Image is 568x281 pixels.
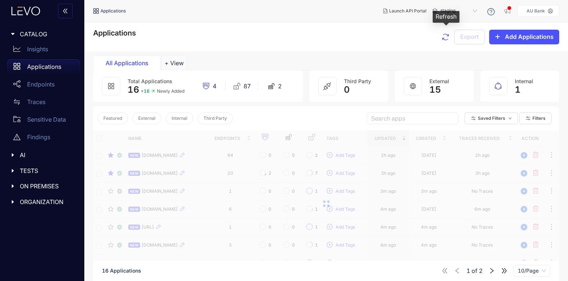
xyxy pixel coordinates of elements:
span: Featured [103,116,122,121]
span: Saved Filters [478,116,505,121]
span: ON PREMISES [20,183,74,189]
p: Endpoints [27,81,55,88]
div: ORGANIZATION [4,194,80,210]
span: AI [20,152,74,158]
span: Third Party [204,116,227,121]
span: 1 [515,85,521,95]
a: Applications [7,59,80,77]
p: Traces [27,99,45,105]
span: Newly Added [157,89,184,94]
button: Launch API Portal [377,5,432,17]
span: right [488,267,495,274]
button: Internal [166,112,193,124]
a: Traces [7,95,80,112]
span: + 16 [141,89,150,94]
div: Refresh [433,11,459,23]
button: plusAdd Applications [489,30,559,44]
a: Insights [7,42,80,59]
span: 2 [479,267,483,274]
div: AI [4,147,80,163]
a: Endpoints [7,77,80,95]
span: caret-right [10,32,15,37]
span: External [429,78,449,84]
span: double-left [62,8,68,15]
span: 0 [344,85,350,95]
div: CATALOG [4,26,80,42]
span: Internal [515,78,533,84]
p: AU Bank [527,8,545,14]
span: of [466,267,483,274]
button: Filters [519,112,551,124]
span: Add Applications [505,33,554,40]
span: Internal [172,116,187,121]
span: ORGANIZATION [20,199,74,205]
p: Insights [27,46,48,52]
span: down [508,117,512,121]
button: Add tab [161,56,187,70]
p: Sensitive Data [27,116,66,123]
span: Launch API Portal [389,8,426,14]
span: swap [13,98,21,106]
button: Third Party [198,112,233,124]
span: double-right [501,267,507,274]
span: 1 [466,267,470,274]
button: Export [454,30,485,44]
span: staging [440,5,479,17]
button: Saved Filtersdown [465,112,518,124]
span: Third Party [344,78,371,84]
p: Applications [27,63,61,70]
button: double-left [58,4,73,18]
span: Total Applications [128,78,172,84]
span: caret-right [10,184,15,189]
a: Sensitive Data [7,112,80,130]
span: caret-right [10,199,15,204]
span: caret-right [10,168,15,173]
span: Applications [93,29,136,37]
span: warning [13,133,21,141]
div: All Applications [99,60,154,66]
span: 15 [429,85,441,95]
span: caret-right [10,152,15,158]
span: CATALOG [20,31,74,37]
span: 2 [278,83,282,89]
span: External [138,116,155,121]
a: Findings [7,130,80,147]
span: 87 [243,83,251,89]
span: 10/Page [518,265,546,276]
span: TESTS [20,167,74,174]
span: Filters [532,116,546,121]
button: Featured [98,112,128,124]
span: 16 Applications [102,267,141,274]
p: Findings [27,134,50,140]
span: plus [495,34,501,40]
div: ON PREMISES [4,178,80,194]
button: External [132,112,161,124]
span: 16 [128,84,139,95]
div: TESTS [4,163,80,178]
span: Applications [100,8,126,14]
span: 4 [213,83,216,89]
